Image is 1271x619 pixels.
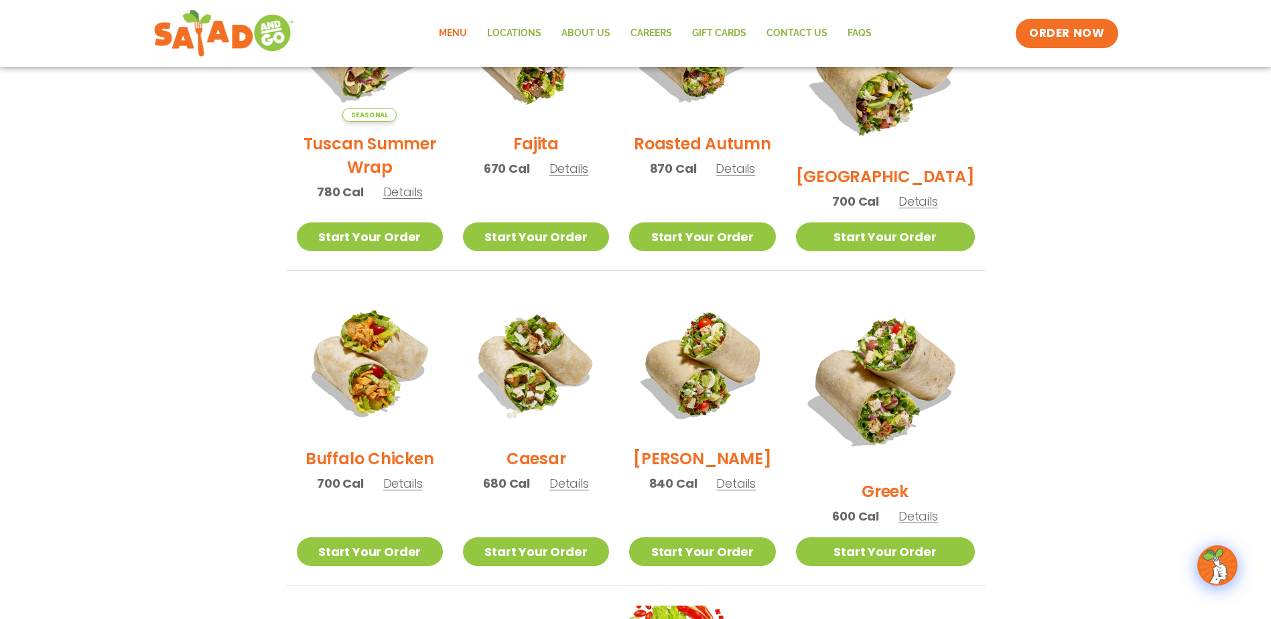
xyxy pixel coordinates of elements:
img: Product photo for Cobb Wrap [629,291,775,437]
span: 600 Cal [832,507,879,525]
a: Start Your Order [297,537,443,566]
span: 840 Cal [649,474,697,492]
span: Details [383,475,423,492]
nav: Menu [429,18,882,49]
a: Start Your Order [796,222,975,251]
span: Seasonal [342,108,397,122]
span: Details [549,475,589,492]
span: 680 Cal [483,474,530,492]
a: Start Your Order [629,222,775,251]
a: Start Your Order [297,222,443,251]
h2: Buffalo Chicken [306,447,433,470]
img: Product photo for Buffalo Chicken Wrap [297,291,443,437]
span: 780 Cal [317,183,364,201]
a: ORDER NOW [1016,19,1118,48]
span: 700 Cal [832,192,879,210]
span: Details [898,193,938,210]
a: Start Your Order [463,537,609,566]
a: Careers [620,18,682,49]
img: Product photo for Greek Wrap [796,291,975,470]
span: Details [383,184,423,200]
span: ORDER NOW [1029,25,1104,42]
img: Product photo for Caesar Wrap [463,291,609,437]
a: Start Your Order [796,537,975,566]
img: wpChatIcon [1199,547,1236,584]
h2: Caesar [507,447,566,470]
a: GIFT CARDS [682,18,756,49]
span: Details [716,475,756,492]
h2: Greek [862,480,909,503]
a: Contact Us [756,18,838,49]
a: FAQs [838,18,882,49]
span: 700 Cal [317,474,364,492]
span: Details [549,160,589,177]
h2: Fajita [513,132,559,155]
span: 670 Cal [484,159,530,178]
h2: [PERSON_NAME] [633,447,771,470]
a: Locations [477,18,551,49]
a: Menu [429,18,477,49]
span: 870 Cal [650,159,697,178]
a: Start Your Order [463,222,609,251]
h2: Roasted Autumn [634,132,771,155]
h2: [GEOGRAPHIC_DATA] [796,165,975,188]
a: Start Your Order [629,537,775,566]
h2: Tuscan Summer Wrap [297,132,443,179]
span: Details [716,160,755,177]
span: Details [898,508,938,525]
a: About Us [551,18,620,49]
img: new-SAG-logo-768×292 [153,7,295,60]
